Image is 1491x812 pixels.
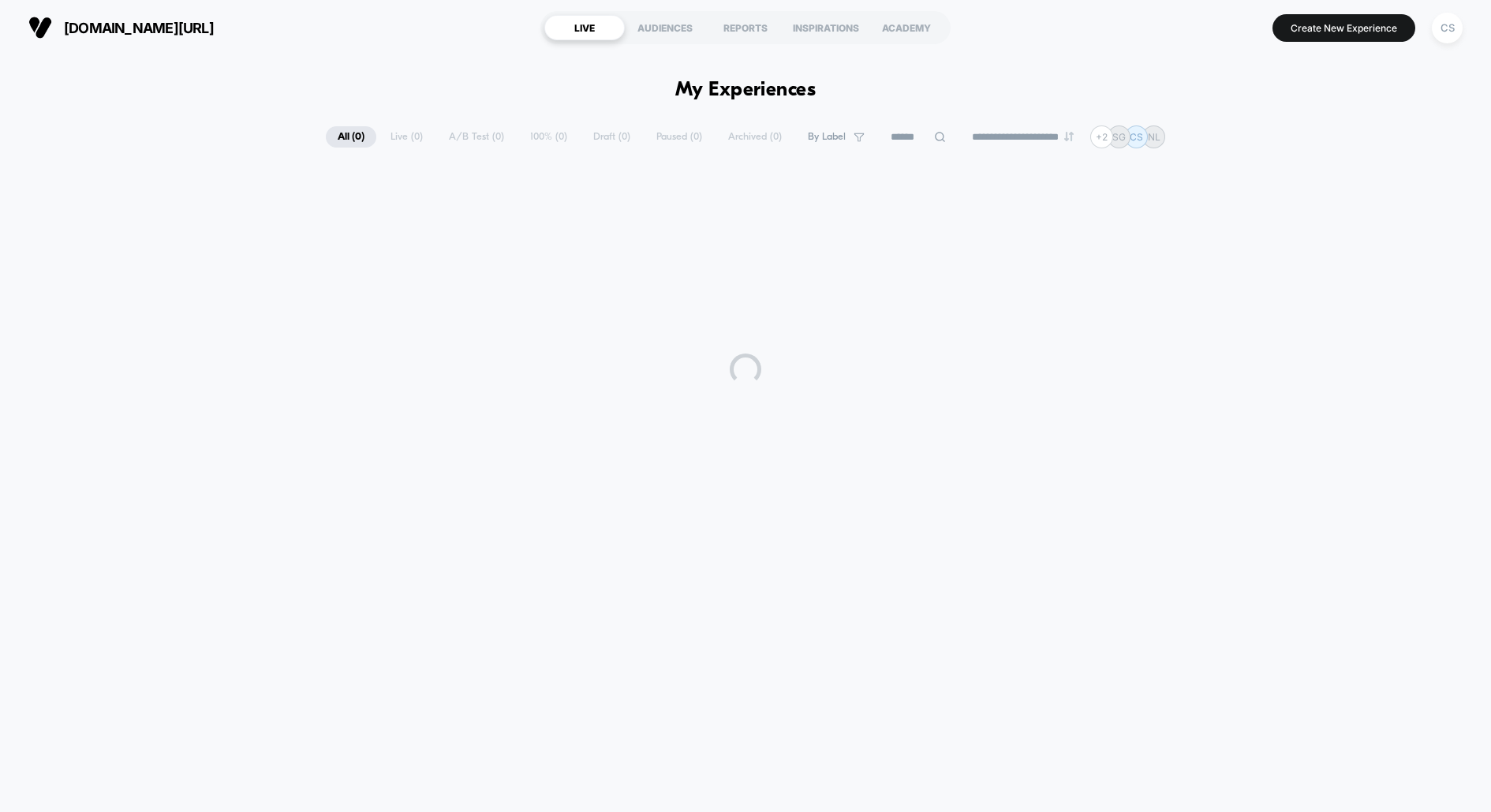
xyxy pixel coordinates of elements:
h1: My Experiences [675,79,816,102]
div: REPORTS [705,15,786,40]
p: CS [1130,131,1143,143]
div: ACADEMY [866,15,947,40]
div: CS [1432,13,1463,43]
span: By Label [808,131,846,143]
div: LIVE [544,15,625,40]
span: [DOMAIN_NAME][URL] [64,20,214,36]
div: INSPIRATIONS [786,15,866,40]
img: end [1064,132,1074,141]
button: Create New Experience [1272,14,1415,42]
img: Visually logo [28,16,52,39]
div: + 2 [1090,125,1113,148]
div: AUDIENCES [625,15,705,40]
button: [DOMAIN_NAME][URL] [24,15,219,40]
p: NL [1148,131,1160,143]
button: CS [1427,12,1467,44]
span: All ( 0 ) [326,126,376,148]
p: SG [1112,131,1126,143]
